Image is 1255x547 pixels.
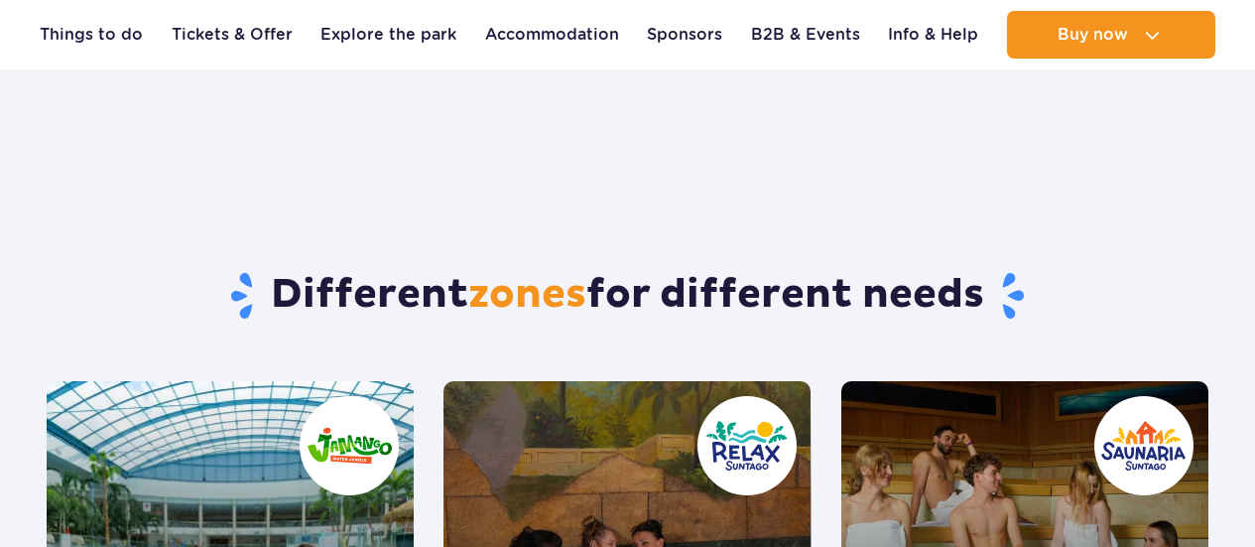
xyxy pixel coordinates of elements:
[320,11,456,59] a: Explore the park
[1058,26,1128,44] span: Buy now
[468,270,586,320] span: zones
[47,270,1208,322] h1: Different for different needs
[172,11,293,59] a: Tickets & Offer
[40,11,143,59] a: Things to do
[751,11,860,59] a: B2B & Events
[485,11,619,59] a: Accommodation
[1007,11,1215,59] button: Buy now
[647,11,722,59] a: Sponsors
[888,11,978,59] a: Info & Help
